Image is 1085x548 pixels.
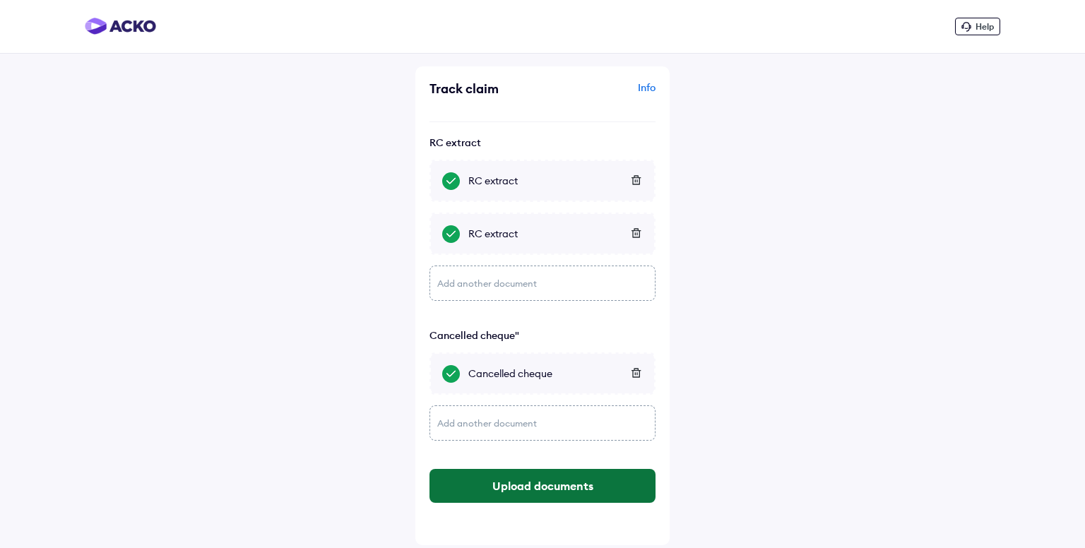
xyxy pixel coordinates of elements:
[429,405,656,441] div: Add another document
[976,21,994,32] span: Help
[429,81,539,97] div: Track claim
[429,136,656,149] div: RC extract
[429,266,656,301] div: Add another document
[468,367,643,381] div: Cancelled cheque
[468,227,643,241] div: RC extract
[429,329,656,342] div: Cancelled cheque"
[546,81,656,107] div: Info
[429,469,656,503] button: Upload documents
[85,18,156,35] img: horizontal-gradient.png
[468,174,643,188] div: RC extract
